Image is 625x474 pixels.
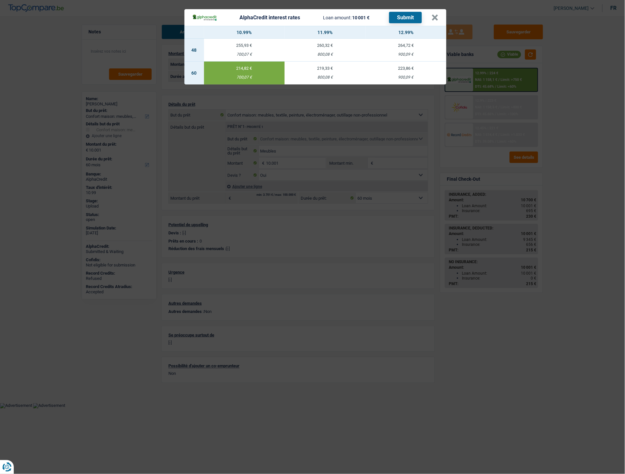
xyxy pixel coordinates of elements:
[204,75,285,80] div: 700,07 €
[204,52,285,57] div: 700,07 €
[184,39,204,62] td: 48
[204,26,285,39] th: 10.99%
[285,75,366,80] div: 800,08 €
[285,43,366,47] div: 260,32 €
[366,52,446,57] div: 900,09 €
[323,15,351,20] span: Loan amount:
[204,43,285,47] div: 255,93 €
[366,43,446,47] div: 264,72 €
[432,14,439,21] button: ×
[352,15,370,20] span: 10 001 €
[366,66,446,70] div: 223,86 €
[204,66,285,70] div: 214,82 €
[285,52,366,57] div: 800,08 €
[366,26,446,39] th: 12.99%
[285,66,366,70] div: 219,33 €
[184,62,204,84] td: 60
[192,14,217,21] img: AlphaCredit
[240,15,300,20] div: AlphaCredit interest rates
[366,75,446,80] div: 900,09 €
[285,26,366,39] th: 11.99%
[389,12,422,23] button: Submit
